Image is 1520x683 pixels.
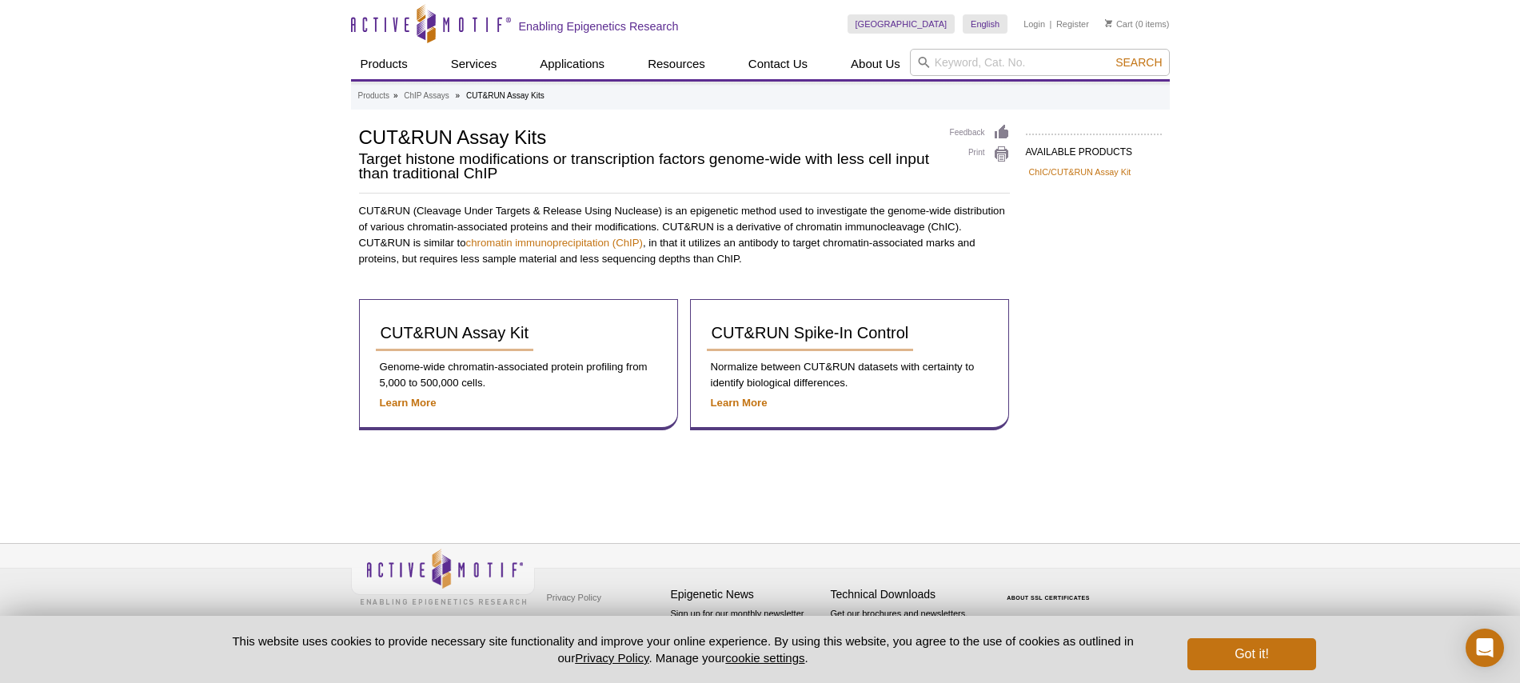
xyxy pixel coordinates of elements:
[1056,18,1089,30] a: Register
[1111,55,1167,70] button: Search
[712,324,909,341] span: CUT&RUN Spike-In Control
[638,49,715,79] a: Resources
[1187,638,1315,670] button: Got it!
[671,588,823,601] h4: Epigenetic News
[671,607,823,661] p: Sign up for our monthly newsletter highlighting recent publications in the field of epigenetics.
[831,607,983,648] p: Get our brochures and newsletters, or request them by mail.
[205,633,1162,666] p: This website uses cookies to provide necessary site functionality and improve your online experie...
[950,124,1010,142] a: Feedback
[707,359,992,391] p: Normalize between CUT&RUN datasets with certainty to identify biological differences.
[381,324,529,341] span: CUT&RUN Assay Kit
[1105,18,1133,30] a: Cart
[380,397,437,409] a: Learn More
[725,651,804,665] button: cookie settings
[466,237,643,249] a: chromatin immunoprecipitation (ChIP)
[376,359,661,391] p: Genome-wide chromatin-associated protein profiling from 5,000 to 500,000 cells.
[543,585,605,609] a: Privacy Policy
[351,544,535,609] img: Active Motif,
[441,49,507,79] a: Services
[1023,18,1045,30] a: Login
[519,19,679,34] h2: Enabling Epigenetics Research
[393,91,398,100] li: »
[404,89,449,103] a: ChIP Assays
[950,146,1010,163] a: Print
[1026,134,1162,162] h2: AVAILABLE PRODUCTS
[543,609,627,633] a: Terms & Conditions
[466,91,545,100] li: CUT&RUN Assay Kits
[376,316,534,351] a: CUT&RUN Assay Kit
[841,49,910,79] a: About Us
[359,152,934,181] h2: Target histone modifications or transcription factors genome-wide with less cell input than tradi...
[359,124,934,148] h1: CUT&RUN Assay Kits
[1115,56,1162,69] span: Search
[351,49,417,79] a: Products
[963,14,1007,34] a: English
[575,651,648,665] a: Privacy Policy
[707,316,914,351] a: CUT&RUN Spike-In Control
[1050,14,1052,34] li: |
[456,91,461,100] li: »
[739,49,817,79] a: Contact Us
[1007,595,1090,601] a: ABOUT SSL CERTIFICATES
[1105,19,1112,27] img: Your Cart
[910,49,1170,76] input: Keyword, Cat. No.
[358,89,389,103] a: Products
[359,203,1010,267] p: CUT&RUN (Cleavage Under Targets & Release Using Nuclease) is an epigenetic method used to investi...
[991,572,1111,607] table: Click to Verify - This site chose Symantec SSL for secure e-commerce and confidential communicati...
[848,14,955,34] a: [GEOGRAPHIC_DATA]
[1466,629,1504,667] div: Open Intercom Messenger
[1029,165,1131,179] a: ChIC/CUT&RUN Assay Kit
[530,49,614,79] a: Applications
[831,588,983,601] h4: Technical Downloads
[711,397,768,409] a: Learn More
[1105,14,1170,34] li: (0 items)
